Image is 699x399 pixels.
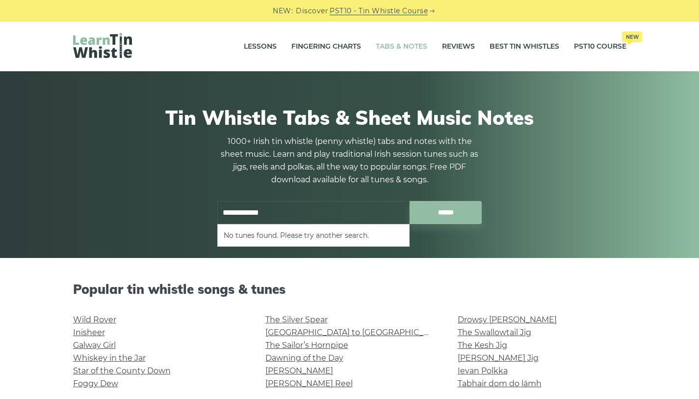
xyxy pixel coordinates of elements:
[265,315,328,324] a: The Silver Spear
[458,379,542,388] a: Tabhair dom do lámh
[73,106,626,129] h1: Tin Whistle Tabs & Sheet Music Notes
[73,353,146,363] a: Whiskey in the Jar
[458,366,508,375] a: Ievan Polkka
[490,34,559,59] a: Best Tin Whistles
[244,34,277,59] a: Lessons
[376,34,427,59] a: Tabs & Notes
[265,353,343,363] a: Dawning of the Day
[622,31,642,42] span: New
[458,328,531,337] a: The Swallowtail Jig
[73,341,116,350] a: Galway Girl
[265,379,353,388] a: [PERSON_NAME] Reel
[265,341,348,350] a: The Sailor’s Hornpipe
[217,135,482,186] p: 1000+ Irish tin whistle (penny whistle) tabs and notes with the sheet music. Learn and play tradi...
[73,33,132,58] img: LearnTinWhistle.com
[458,315,557,324] a: Drowsy [PERSON_NAME]
[73,328,105,337] a: Inisheer
[73,315,116,324] a: Wild Rover
[291,34,361,59] a: Fingering Charts
[265,328,446,337] a: [GEOGRAPHIC_DATA] to [GEOGRAPHIC_DATA]
[224,229,403,241] li: No tunes found. Please try another search.
[458,353,539,363] a: [PERSON_NAME] Jig
[73,379,118,388] a: Foggy Dew
[458,341,507,350] a: The Kesh Jig
[574,34,626,59] a: PST10 CourseNew
[73,366,171,375] a: Star of the County Down
[265,366,333,375] a: [PERSON_NAME]
[442,34,475,59] a: Reviews
[73,282,626,297] h2: Popular tin whistle songs & tunes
